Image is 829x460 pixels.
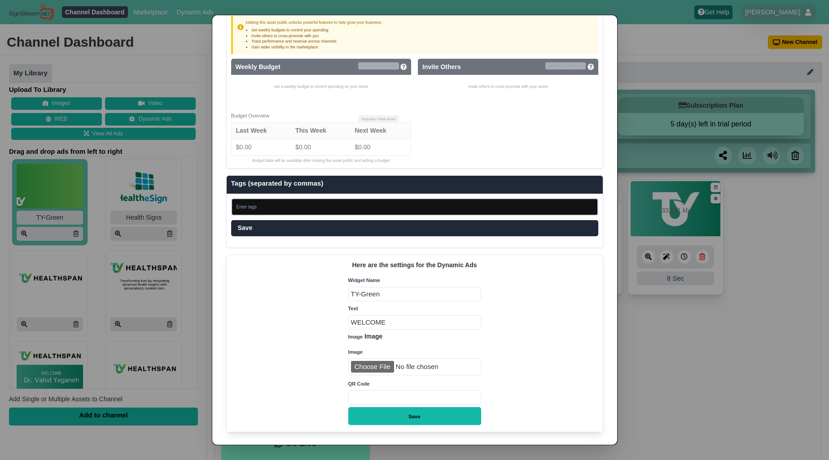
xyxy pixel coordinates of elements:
label: Tags (separated by commas) [231,179,324,188]
h1: Here are the settings for the Dynamic Ads [233,262,596,269]
input: Save [348,407,481,425]
div: Save tags [231,220,598,236]
li: Set weekly budgets to control your spending [251,27,594,33]
label: Image [348,348,363,356]
li: Gain wider visibility in the marketplace [251,44,594,50]
label: QR Code [348,380,370,388]
li: Invite others to cross-promote with you [251,33,594,39]
p: Making this asset public unlocks powerful features to help grow your business: [246,20,594,26]
label: Image [364,332,382,341]
label: Text [348,305,358,313]
label: Image [348,333,363,341]
input: Enter tags [231,198,598,216]
label: Widget Name [348,277,380,285]
li: Track performance and revenue across channels [251,39,594,44]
